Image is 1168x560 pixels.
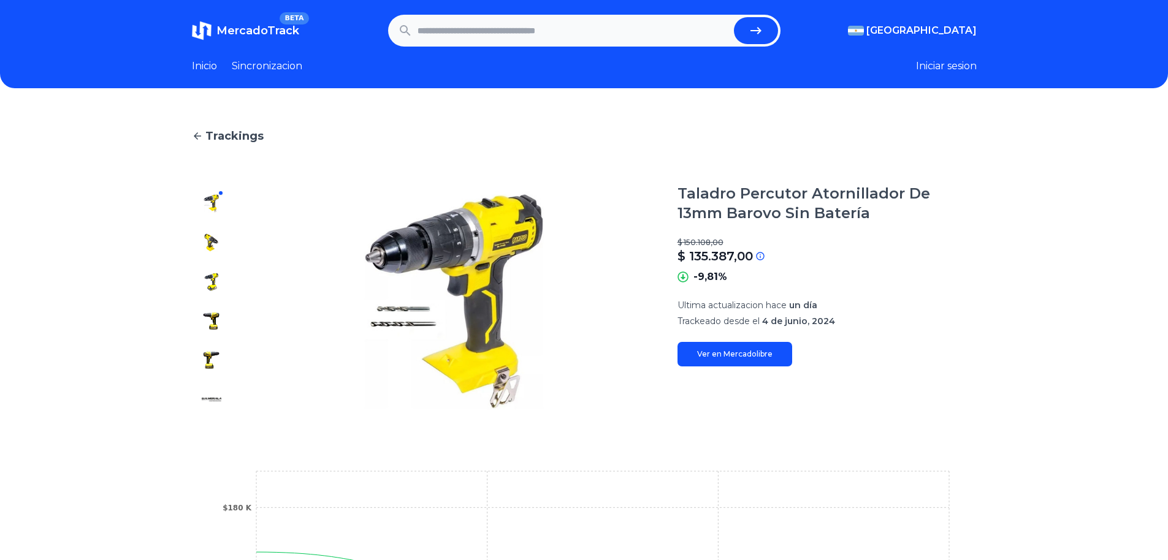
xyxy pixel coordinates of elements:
span: Ultima actualizacion hace [678,300,787,311]
img: Argentina [848,26,864,36]
p: -9,81% [693,270,727,284]
span: 4 de junio, 2024 [762,316,835,327]
span: un día [789,300,817,311]
img: Taladro Percutor Atornillador De 13mm Barovo Sin Batería [202,390,221,409]
a: Inicio [192,59,217,74]
a: Sincronizacion [232,59,302,74]
img: Taladro Percutor Atornillador De 13mm Barovo Sin Batería [256,184,653,419]
tspan: $180 K [223,504,252,512]
img: Taladro Percutor Atornillador De 13mm Barovo Sin Batería [202,311,221,331]
a: Ver en Mercadolibre [678,342,792,366]
span: Trackeado desde el [678,316,760,327]
p: $ 150.108,00 [678,238,977,248]
img: Taladro Percutor Atornillador De 13mm Barovo Sin Batería [202,194,221,213]
a: Trackings [192,127,977,145]
img: Taladro Percutor Atornillador De 13mm Barovo Sin Batería [202,233,221,252]
span: MercadoTrack [216,24,299,37]
button: Iniciar sesion [916,59,977,74]
a: MercadoTrackBETA [192,21,299,40]
button: [GEOGRAPHIC_DATA] [848,23,977,38]
span: [GEOGRAPHIC_DATA] [866,23,977,38]
img: MercadoTrack [192,21,212,40]
h1: Taladro Percutor Atornillador De 13mm Barovo Sin Batería [678,184,977,223]
img: Taladro Percutor Atornillador De 13mm Barovo Sin Batería [202,350,221,370]
p: $ 135.387,00 [678,248,753,265]
img: Taladro Percutor Atornillador De 13mm Barovo Sin Batería [202,272,221,292]
span: Trackings [205,127,264,145]
span: BETA [280,12,308,25]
